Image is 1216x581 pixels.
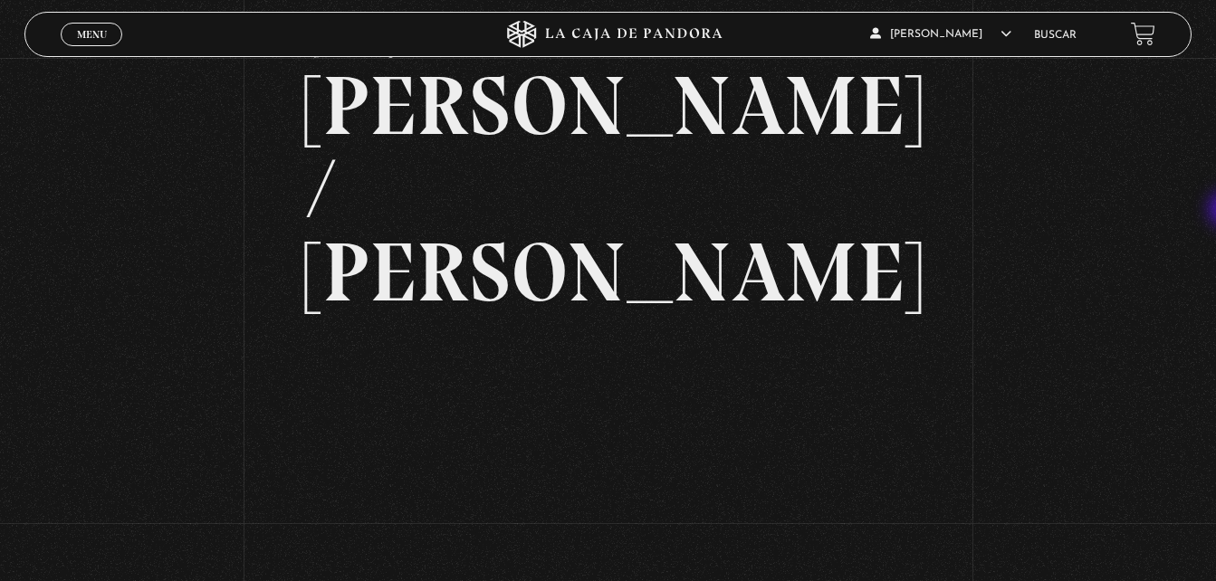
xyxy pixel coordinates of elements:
[71,44,113,57] span: Cerrar
[870,29,1011,40] span: [PERSON_NAME]
[304,64,911,314] h2: [PERSON_NAME] / [PERSON_NAME]
[1131,22,1155,46] a: View your shopping cart
[77,29,107,40] span: Menu
[1034,30,1077,41] a: Buscar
